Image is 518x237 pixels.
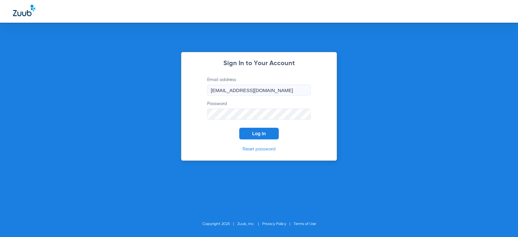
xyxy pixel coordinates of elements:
[13,5,35,16] img: Zuub Logo
[262,222,286,226] a: Privacy Policy
[207,101,311,120] label: Password
[207,85,311,96] input: Email address
[207,109,311,120] input: Password
[237,221,262,227] li: Zuub, Inc.
[252,131,266,136] span: Log In
[197,60,321,67] h2: Sign In to Your Account
[207,77,311,96] label: Email address
[242,147,276,151] a: Reset password
[294,222,316,226] a: Terms of Use
[202,221,237,227] li: Copyright 2025
[239,128,279,139] button: Log In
